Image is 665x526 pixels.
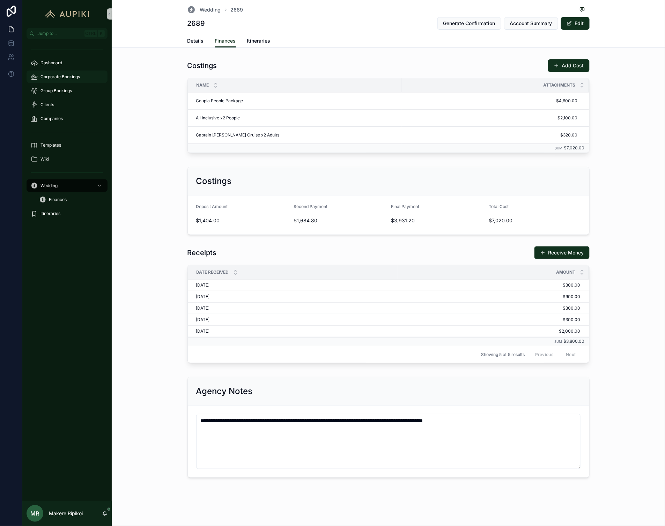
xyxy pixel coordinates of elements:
[402,95,581,106] a: $4,600.00
[27,84,108,97] a: Group Bookings
[489,204,509,209] span: Total Cost
[489,217,581,224] span: $7,020.00
[196,317,393,323] a: [DATE]
[402,112,581,124] a: $2,100.00
[564,145,585,150] span: $7,020.00
[405,98,578,104] span: $4,600.00
[391,204,420,209] span: Final Payment
[196,317,210,323] span: [DATE]
[504,17,558,30] button: Account Summary
[196,98,243,104] span: Coupla People Package
[398,317,581,323] a: $300.00
[555,340,562,343] small: Sum
[40,60,62,66] span: Dashboard
[40,156,49,162] span: Wiki
[35,193,108,206] a: Finances
[40,211,60,216] span: Itineraries
[398,282,581,288] a: $300.00
[40,183,58,188] span: Wedding
[27,153,108,165] a: Wiki
[40,88,72,94] span: Group Bookings
[196,305,393,311] a: [DATE]
[40,74,80,80] span: Corporate Bookings
[398,328,581,334] a: $2,000.00
[556,269,576,275] span: Amount
[443,20,495,27] span: Generate Confirmation
[196,282,210,288] span: [DATE]
[405,132,578,138] span: $320.00
[294,204,327,209] span: Second Payment
[247,37,271,44] span: Itineraries
[215,37,236,44] span: Finances
[196,305,210,311] span: [DATE]
[197,82,209,88] span: Name
[564,339,585,344] span: $3,800.00
[437,17,501,30] button: Generate Confirmation
[398,294,581,299] a: $900.00
[49,197,67,202] span: Finances
[405,115,578,121] span: $2,100.00
[196,328,210,334] span: [DATE]
[187,37,204,44] span: Details
[215,35,236,48] a: Finances
[510,20,552,27] span: Account Summary
[196,204,228,209] span: Deposit Amount
[187,248,217,258] h1: Receipts
[196,282,393,288] a: [DATE]
[555,146,563,150] small: Sum
[196,132,280,138] span: Captain [PERSON_NAME] Cruise x2 Adults
[98,31,104,36] span: K
[534,246,590,259] button: Receive Money
[31,509,39,518] span: MR
[196,328,393,334] a: [DATE]
[27,71,108,83] a: Corporate Bookings
[196,115,397,121] a: All Inclusive x2 People
[40,116,63,121] span: Companies
[187,6,221,14] a: Wedding
[196,176,232,187] h2: Costings
[27,179,108,192] a: Wedding
[548,59,590,72] button: Add Cost
[402,129,581,141] a: $320.00
[40,142,61,148] span: Templates
[231,6,243,13] a: 2689
[481,352,525,357] span: Showing 5 of 5 results
[197,269,229,275] span: Date Received
[196,115,240,121] span: All Inclusive x2 People
[27,139,108,151] a: Templates
[22,39,112,229] div: scrollable content
[27,57,108,69] a: Dashboard
[187,61,217,71] h1: Costings
[398,305,581,311] a: $300.00
[196,98,397,104] a: Coupla People Package
[196,294,393,299] a: [DATE]
[196,132,397,138] a: Captain [PERSON_NAME] Cruise x2 Adults
[40,102,54,108] span: Clients
[196,386,253,397] h2: Agency Notes
[187,35,204,49] a: Details
[247,35,271,49] a: Itineraries
[196,217,288,224] span: $1,404.00
[27,112,108,125] a: Companies
[27,98,108,111] a: Clients
[42,8,93,20] img: App logo
[196,294,210,299] span: [DATE]
[84,30,97,37] span: Ctrl
[27,207,108,220] a: Itineraries
[37,31,82,36] span: Jump to...
[561,17,590,30] button: Edit
[294,217,386,224] span: $1,684.80
[187,18,205,28] h1: 2689
[49,510,83,517] p: Makere Ripikoi
[200,6,221,13] span: Wedding
[27,28,108,39] button: Jump to...CtrlK
[391,217,483,224] span: $3,931.20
